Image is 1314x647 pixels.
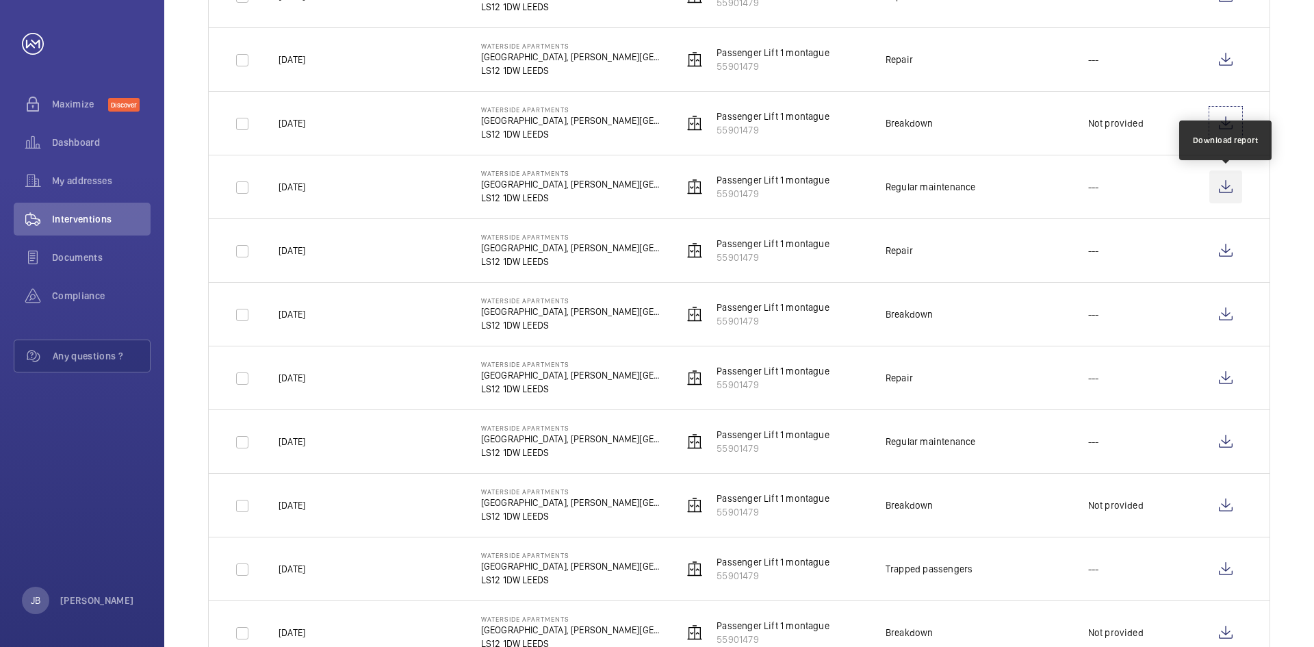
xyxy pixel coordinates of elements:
p: Waterside Apartments [481,105,662,114]
p: Passenger Lift 1 montague [717,492,829,505]
span: Discover [108,98,140,112]
p: Passenger Lift 1 montague [717,173,829,187]
img: elevator.svg [686,115,703,131]
p: Waterside Apartments [481,296,662,305]
p: Passenger Lift 1 montague [717,364,829,378]
p: --- [1088,244,1099,257]
div: Download report [1193,134,1259,147]
p: [DATE] [279,562,305,576]
p: [DATE] [279,53,305,66]
p: 55901479 [717,123,829,137]
img: elevator.svg [686,306,703,322]
p: Waterside Apartments [481,487,662,496]
p: [GEOGRAPHIC_DATA], [PERSON_NAME][GEOGRAPHIC_DATA] [481,114,662,127]
p: Waterside Apartments [481,233,662,241]
p: Not provided [1088,626,1144,639]
img: elevator.svg [686,497,703,513]
img: elevator.svg [686,370,703,386]
div: Repair [886,53,913,66]
p: [GEOGRAPHIC_DATA], [PERSON_NAME][GEOGRAPHIC_DATA] [481,496,662,509]
div: Trapped passengers [886,562,972,576]
p: 55901479 [717,60,829,73]
p: [DATE] [279,116,305,130]
p: Waterside Apartments [481,42,662,50]
span: Interventions [52,212,151,226]
span: Any questions ? [53,349,150,363]
span: Dashboard [52,136,151,149]
p: --- [1088,180,1099,194]
p: LS12 1DW LEEDS [481,509,662,523]
p: Not provided [1088,498,1144,512]
p: 55901479 [717,187,829,201]
img: elevator.svg [686,433,703,450]
p: Waterside Apartments [481,169,662,177]
p: LS12 1DW LEEDS [481,446,662,459]
div: Repair [886,371,913,385]
p: [DATE] [279,498,305,512]
p: LS12 1DW LEEDS [481,255,662,268]
p: 55901479 [717,251,829,264]
img: elevator.svg [686,561,703,577]
p: [GEOGRAPHIC_DATA], [PERSON_NAME][GEOGRAPHIC_DATA] [481,177,662,191]
p: [DATE] [279,371,305,385]
p: LS12 1DW LEEDS [481,191,662,205]
span: Maximize [52,97,108,111]
p: --- [1088,307,1099,321]
p: LS12 1DW LEEDS [481,127,662,141]
p: 55901479 [717,378,829,392]
p: Waterside Apartments [481,615,662,623]
p: --- [1088,371,1099,385]
p: [GEOGRAPHIC_DATA], [PERSON_NAME][GEOGRAPHIC_DATA] [481,432,662,446]
img: elevator.svg [686,179,703,195]
p: 55901479 [717,569,829,583]
p: [PERSON_NAME] [60,594,134,607]
p: [GEOGRAPHIC_DATA], [PERSON_NAME][GEOGRAPHIC_DATA] [481,305,662,318]
p: --- [1088,562,1099,576]
div: Breakdown [886,116,933,130]
span: Documents [52,251,151,264]
p: LS12 1DW LEEDS [481,318,662,332]
div: Regular maintenance [886,435,975,448]
span: My addresses [52,174,151,188]
p: Passenger Lift 1 montague [717,110,829,123]
div: Repair [886,244,913,257]
div: Breakdown [886,498,933,512]
p: 55901479 [717,505,829,519]
img: elevator.svg [686,51,703,68]
p: --- [1088,435,1099,448]
div: Breakdown [886,626,933,639]
p: [GEOGRAPHIC_DATA], [PERSON_NAME][GEOGRAPHIC_DATA] [481,623,662,637]
p: [GEOGRAPHIC_DATA], [PERSON_NAME][GEOGRAPHIC_DATA] [481,559,662,573]
p: Passenger Lift 1 montague [717,237,829,251]
p: Passenger Lift 1 montague [717,619,829,633]
p: Passenger Lift 1 montague [717,428,829,442]
p: [GEOGRAPHIC_DATA], [PERSON_NAME][GEOGRAPHIC_DATA] [481,241,662,255]
p: LS12 1DW LEEDS [481,382,662,396]
img: elevator.svg [686,242,703,259]
p: 55901479 [717,633,829,646]
p: Not provided [1088,116,1144,130]
p: 55901479 [717,442,829,455]
div: Regular maintenance [886,180,975,194]
span: Compliance [52,289,151,303]
p: Passenger Lift 1 montague [717,46,829,60]
img: elevator.svg [686,624,703,641]
p: [DATE] [279,435,305,448]
p: Passenger Lift 1 montague [717,555,829,569]
p: [DATE] [279,244,305,257]
p: [GEOGRAPHIC_DATA], [PERSON_NAME][GEOGRAPHIC_DATA] [481,50,662,64]
p: [DATE] [279,307,305,321]
p: [GEOGRAPHIC_DATA], [PERSON_NAME][GEOGRAPHIC_DATA] [481,368,662,382]
p: LS12 1DW LEEDS [481,64,662,77]
p: Passenger Lift 1 montague [717,301,829,314]
p: [DATE] [279,180,305,194]
p: Waterside Apartments [481,360,662,368]
p: LS12 1DW LEEDS [481,573,662,587]
p: --- [1088,53,1099,66]
p: JB [31,594,40,607]
div: Breakdown [886,307,933,321]
p: [DATE] [279,626,305,639]
p: Waterside Apartments [481,424,662,432]
p: 55901479 [717,314,829,328]
p: Waterside Apartments [481,551,662,559]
